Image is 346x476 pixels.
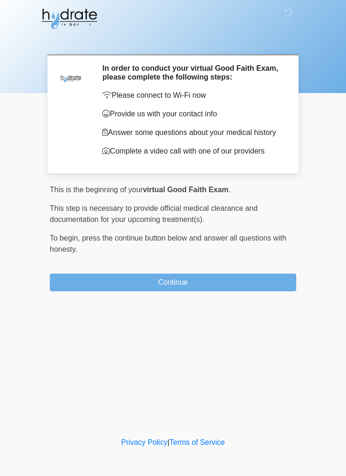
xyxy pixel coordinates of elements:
[102,108,282,120] p: Provide us with your contact info
[143,186,228,194] strong: virtual Good Faith Exam
[102,146,282,157] p: Complete a video call with one of our providers
[50,186,143,194] span: This is the beginning of your
[43,34,303,51] h1: ‎ ‎ ‎
[228,186,230,194] span: .
[50,204,258,223] span: This step is necessary to provide official medical clearance and documentation for your upcoming ...
[50,234,286,253] span: press the continue button below and answer all questions with honesty.
[57,64,85,92] img: Agent Avatar
[40,7,98,30] img: Hydrate IV Bar - Glendale Logo
[102,90,282,101] p: Please connect to Wi-Fi now
[102,127,282,138] p: Answer some questions about your medical history
[50,234,82,242] span: To begin,
[167,438,169,446] a: |
[50,274,296,291] button: Continue
[169,438,225,446] a: Terms of Service
[102,64,282,81] h2: In order to conduct your virtual Good Faith Exam, please complete the following steps:
[121,438,168,446] a: Privacy Policy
